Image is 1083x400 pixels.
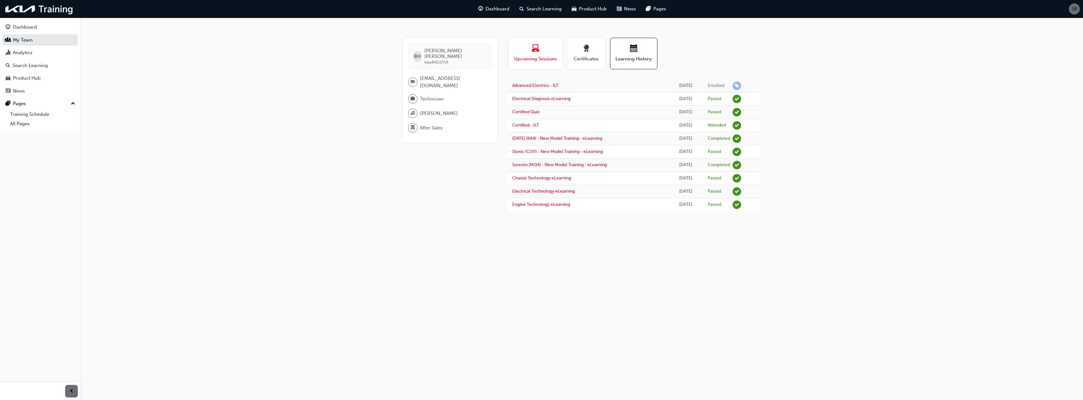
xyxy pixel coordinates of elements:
[582,45,590,53] span: award-icon
[708,136,730,142] div: Completed
[411,109,415,117] span: organisation-icon
[526,5,562,13] span: Search Learning
[420,110,458,117] span: [PERSON_NAME]
[733,95,741,103] span: learningRecordVerb_PASS-icon
[509,38,562,69] button: Upcoming Sessions
[567,3,612,15] a: car-iconProduct Hub
[733,121,741,130] span: learningRecordVerb_ATTEND-icon
[646,5,651,13] span: pages-icon
[3,34,78,46] a: My Team
[8,119,78,129] a: All Pages
[6,37,10,43] span: people-icon
[3,3,76,15] img: kia-training
[1069,3,1080,14] button: SB
[708,189,721,194] div: Passed
[579,5,607,13] span: Product Hub
[673,109,698,116] div: Fri Aug 08 2025 12:12:23 GMT+1000 (Australian Eastern Standard Time)
[13,75,41,82] div: Product Hub
[478,5,483,13] span: guage-icon
[411,95,415,103] span: briefcase-icon
[420,75,487,89] span: [EMAIL_ADDRESS][DOMAIN_NAME]
[708,162,730,168] div: Completed
[6,63,10,69] span: search-icon
[519,5,524,13] span: search-icon
[13,49,32,56] div: Analytics
[420,95,444,103] span: Technician
[673,122,698,129] div: Tue Aug 05 2025 09:00:00 GMT+1000 (Australian Eastern Standard Time)
[71,100,75,108] span: up-icon
[3,98,78,110] button: Pages
[673,135,698,142] div: Wed Jun 25 2025 21:43:07 GMT+1000 (Australian Eastern Standard Time)
[13,62,48,69] div: Search Learning
[13,87,25,95] div: News
[512,122,539,128] a: Certified - ILT
[612,3,641,15] a: news-iconNews
[512,96,570,101] a: Electrical Diagnosis eLearning
[3,72,78,84] a: Product Hub
[630,45,638,53] span: calendar-icon
[411,124,415,132] span: department-icon
[673,175,698,182] div: Thu May 29 2025 14:08:58 GMT+1000 (Australian Eastern Standard Time)
[733,161,741,169] span: learningRecordVerb_COMPLETE-icon
[3,85,78,97] a: News
[411,78,415,86] span: email-icon
[8,110,78,119] a: Training Schedule
[708,122,726,128] div: Attended
[653,5,666,13] span: Pages
[708,202,721,208] div: Passed
[512,175,571,181] a: Chassis Technology eLearning
[6,101,10,107] span: pages-icon
[420,124,443,132] span: After Sales
[6,50,10,56] span: chart-icon
[13,100,26,107] div: Pages
[673,161,698,169] div: Thu May 29 2025 15:08:53 GMT+1000 (Australian Eastern Standard Time)
[424,48,487,59] span: [PERSON_NAME] [PERSON_NAME]
[473,3,514,15] a: guage-iconDashboard
[3,60,78,71] a: Search Learning
[512,189,575,194] a: Electrical Technology eLearning
[512,83,559,88] a: Advanced Electrics - ILT
[673,95,698,103] div: Fri Aug 08 2025 14:33:46 GMT+1000 (Australian Eastern Standard Time)
[733,82,741,90] span: learningRecordVerb_ENROLL-icon
[624,5,636,13] span: News
[641,3,671,15] a: pages-iconPages
[13,24,37,31] div: Dashboard
[673,201,698,208] div: Thu May 29 2025 13:44:24 GMT+1000 (Australian Eastern Standard Time)
[6,88,10,94] span: news-icon
[733,148,741,156] span: learningRecordVerb_PASS-icon
[532,45,539,53] span: laptop-icon
[567,38,605,69] button: Certificates
[733,174,741,183] span: learningRecordVerb_PASS-icon
[512,202,570,207] a: Engine Technology eLearning
[6,25,10,30] span: guage-icon
[424,59,448,65] span: kau84017n5
[708,175,721,181] div: Passed
[512,109,540,115] a: Certified Quiz
[617,5,621,13] span: news-icon
[414,53,421,60] span: BH
[733,187,741,196] span: learningRecordVerb_PASS-icon
[6,76,10,81] span: car-icon
[708,149,721,155] div: Passed
[673,148,698,155] div: Tue Jun 24 2025 20:23:14 GMT+1000 (Australian Eastern Standard Time)
[512,162,607,167] a: Sorento (MQ4) - New Model Training - eLearning
[733,134,741,143] span: learningRecordVerb_COMPLETE-icon
[3,21,78,33] a: Dashboard
[615,55,652,63] span: Learning History
[572,5,576,13] span: car-icon
[673,188,698,195] div: Thu May 29 2025 13:57:53 GMT+1000 (Australian Eastern Standard Time)
[708,96,721,102] div: Passed
[3,20,78,98] button: DashboardMy TeamAnalyticsSearch LearningProduct HubNews
[513,55,558,63] span: Upcoming Sessions
[69,387,74,395] span: prev-icon
[512,149,603,154] a: Stonic (CUV) - New Model Training - eLearning
[514,3,567,15] a: search-iconSearch Learning
[733,108,741,116] span: learningRecordVerb_PASS-icon
[610,38,657,69] button: Learning History
[733,200,741,209] span: learningRecordVerb_PASS-icon
[512,136,602,141] a: [DATE] (KA4) - New Model Training - eLearning
[1072,5,1077,13] span: SB
[572,55,600,63] span: Certificates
